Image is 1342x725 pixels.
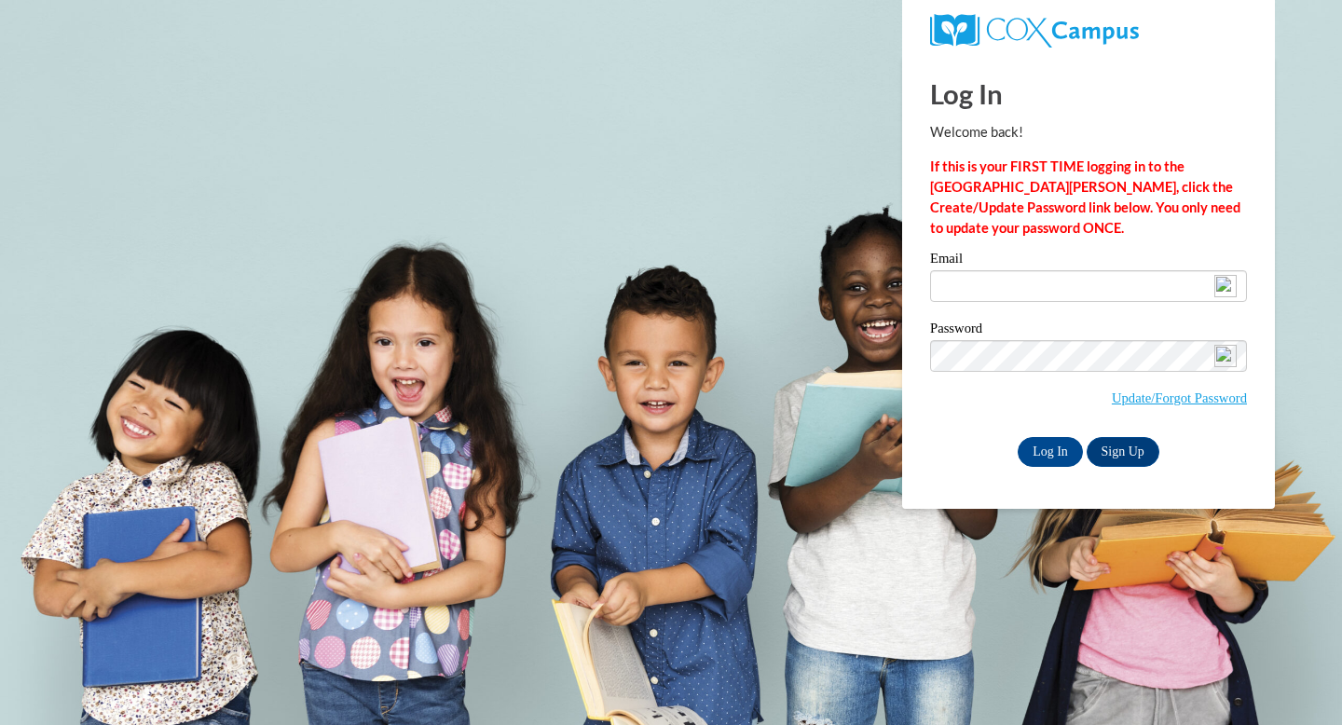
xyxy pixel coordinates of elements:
[1018,437,1083,467] input: Log In
[1214,275,1237,297] img: npw-badge-icon-locked.svg
[930,14,1247,48] a: COX Campus
[930,14,1139,48] img: COX Campus
[930,75,1247,113] h1: Log In
[930,158,1240,236] strong: If this is your FIRST TIME logging in to the [GEOGRAPHIC_DATA][PERSON_NAME], click the Create/Upd...
[930,252,1247,270] label: Email
[930,122,1247,143] p: Welcome back!
[1214,345,1237,367] img: npw-badge-icon-locked.svg
[1087,437,1159,467] a: Sign Up
[930,321,1247,340] label: Password
[1112,390,1247,405] a: Update/Forgot Password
